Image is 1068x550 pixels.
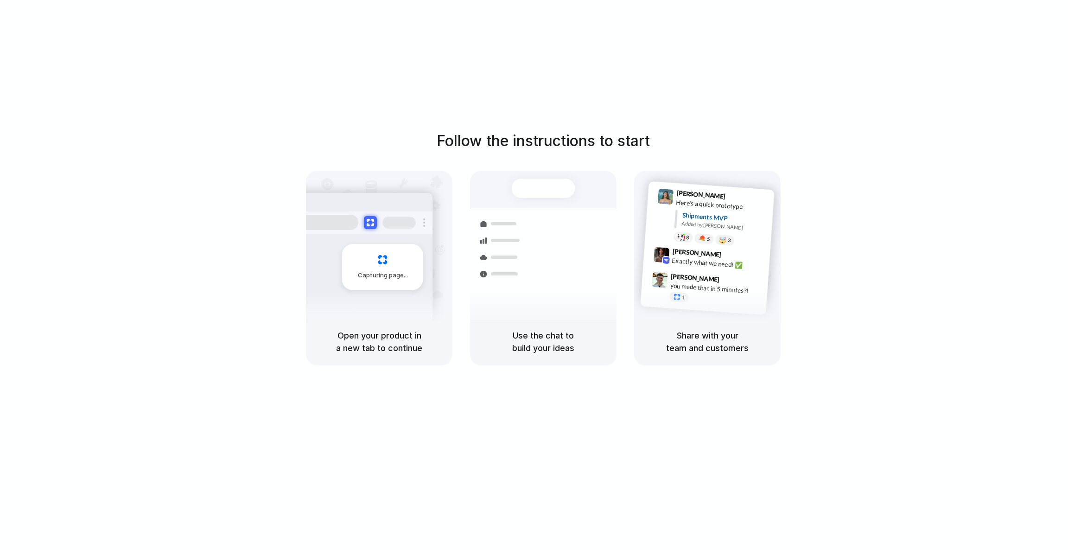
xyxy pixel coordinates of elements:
h5: Share with your team and customers [645,329,769,354]
span: 9:47 AM [722,275,741,287]
div: 🤯 [719,237,727,243]
h5: Use the chat to build your ideas [481,329,605,354]
div: Added by [PERSON_NAME] [681,220,767,233]
span: 5 [707,236,710,241]
span: 1 [682,295,685,300]
span: [PERSON_NAME] [671,271,720,284]
div: Here's a quick prototype [676,197,769,213]
span: 8 [686,235,689,240]
span: [PERSON_NAME] [676,188,725,201]
span: [PERSON_NAME] [672,246,721,259]
h1: Follow the instructions to start [437,130,650,152]
div: Shipments MVP [682,210,768,225]
span: 3 [728,238,731,243]
span: 9:42 AM [724,250,743,262]
span: 9:41 AM [728,192,747,203]
h5: Open your product in a new tab to continue [317,329,441,354]
span: Capturing page [358,271,409,280]
div: Exactly what we need! ✅ [672,256,764,271]
div: you made that in 5 minutes?! [670,281,763,296]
